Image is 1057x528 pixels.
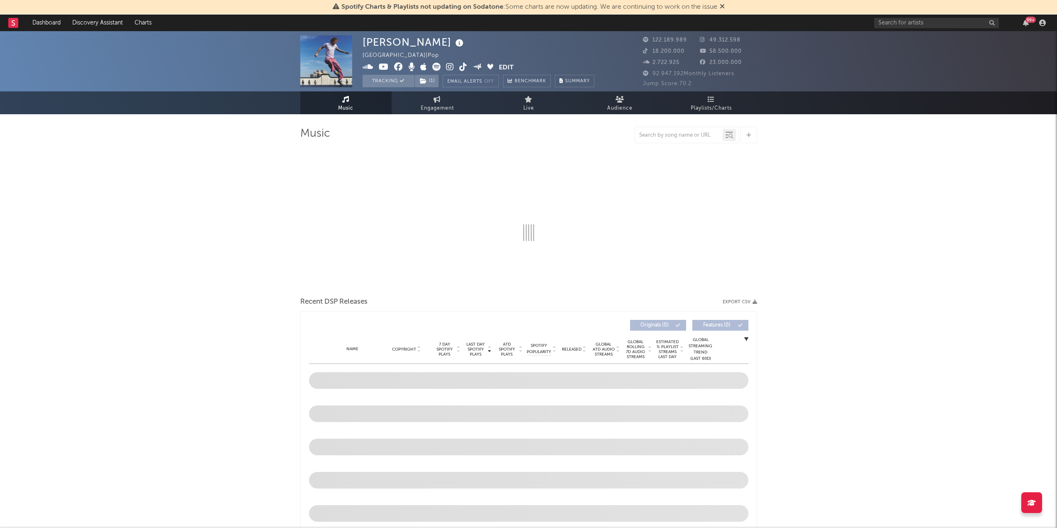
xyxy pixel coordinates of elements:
[434,342,456,357] span: 7 Day Spotify Plays
[562,347,581,352] span: Released
[363,35,466,49] div: [PERSON_NAME]
[692,320,748,331] button: Features(0)
[300,297,368,307] span: Recent DSP Releases
[484,79,494,84] em: Off
[499,63,514,73] button: Edit
[496,342,518,357] span: ATD Spotify Plays
[443,75,499,87] button: Email AlertsOff
[723,300,757,305] button: Export CSV
[635,132,723,139] input: Search by song name or URL
[1025,17,1036,23] div: 99 +
[635,323,674,328] span: Originals ( 0 )
[465,342,487,357] span: Last Day Spotify Plays
[700,49,742,54] span: 58.500.000
[421,103,454,113] span: Engagement
[392,347,416,352] span: Copyright
[66,15,129,31] a: Discovery Assistant
[720,4,725,10] span: Dismiss
[607,103,633,113] span: Audience
[574,91,666,114] a: Audience
[129,15,157,31] a: Charts
[523,103,534,113] span: Live
[515,76,546,86] span: Benchmark
[565,79,590,83] span: Summary
[643,49,684,54] span: 18.200.000
[700,60,742,65] span: 23.000.000
[555,75,594,87] button: Summary
[630,320,686,331] button: Originals(0)
[643,37,687,43] span: 122.189.989
[363,75,414,87] button: Tracking
[624,339,647,359] span: Global Rolling 7D Audio Streams
[326,346,380,352] div: Name
[643,81,692,86] span: Jump Score: 70.2
[691,103,732,113] span: Playlists/Charts
[363,51,449,61] div: [GEOGRAPHIC_DATA] | Pop
[656,339,679,359] span: Estimated % Playlist Streams Last Day
[392,91,483,114] a: Engagement
[415,75,439,87] button: (1)
[483,91,574,114] a: Live
[300,91,392,114] a: Music
[592,342,615,357] span: Global ATD Audio Streams
[503,75,551,87] a: Benchmark
[666,91,757,114] a: Playlists/Charts
[414,75,439,87] span: ( 1 )
[341,4,503,10] span: Spotify Charts & Playlists not updating on Sodatone
[341,4,717,10] span: : Some charts are now updating. We are continuing to work on the issue
[874,18,999,28] input: Search for artists
[643,71,734,76] span: 92.947.192 Monthly Listeners
[700,37,741,43] span: 49.312.598
[527,343,551,355] span: Spotify Popularity
[643,60,679,65] span: 2.722.925
[698,323,736,328] span: Features ( 0 )
[338,103,353,113] span: Music
[688,337,713,362] div: Global Streaming Trend (Last 60D)
[1023,20,1029,26] button: 99+
[27,15,66,31] a: Dashboard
